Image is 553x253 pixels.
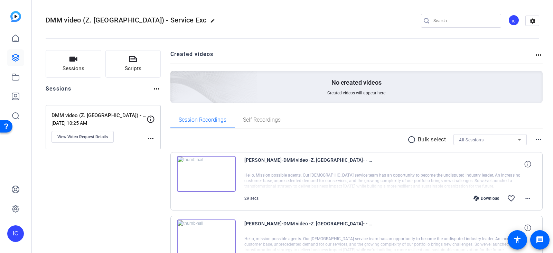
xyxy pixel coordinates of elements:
[407,135,418,144] mat-icon: radio_button_unchecked
[7,225,24,242] div: IC
[51,120,147,126] p: [DATE] 10:25 AM
[244,196,259,201] span: 29 secs
[507,194,515,203] mat-icon: favorite_border
[210,18,218,27] mat-icon: edit
[508,15,519,26] div: IC
[524,194,532,203] mat-icon: more_horiz
[125,65,141,73] span: Scripts
[244,156,372,172] span: [PERSON_NAME]-DMM video -Z. [GEOGRAPHIC_DATA]- - Service Exc-DMM video -Z. Fallowfield- - Service...
[63,65,84,73] span: Sessions
[177,156,236,192] img: thumb-nail
[534,135,543,144] mat-icon: more_horiz
[534,51,543,59] mat-icon: more_horiz
[526,16,540,26] mat-icon: settings
[470,196,503,201] div: Download
[331,78,382,87] p: No created videos
[46,85,72,98] h2: Sessions
[418,135,446,144] p: Bulk select
[179,117,226,123] span: Session Recordings
[152,85,161,93] mat-icon: more_horiz
[46,50,101,78] button: Sessions
[459,138,484,142] span: All Sessions
[46,16,207,24] span: DMM video (Z. [GEOGRAPHIC_DATA]) - Service Exc
[93,2,258,152] img: Creted videos background
[170,50,535,64] h2: Created videos
[10,11,21,22] img: blue-gradient.svg
[327,90,385,96] span: Created videos will appear here
[147,134,155,143] mat-icon: more_horiz
[244,219,372,236] span: [PERSON_NAME]-DMM video -Z. [GEOGRAPHIC_DATA]- - Service Exc-DMM video -Z. Fallowfield- - Service...
[433,17,496,25] input: Search
[513,236,522,244] mat-icon: accessibility
[536,236,544,244] mat-icon: message
[51,131,114,143] button: View Video Request Details
[508,15,520,27] ngx-avatar: Indy Comms
[105,50,161,78] button: Scripts
[51,112,147,120] p: DMM video (Z. [GEOGRAPHIC_DATA]) - Service Excellence
[57,134,108,140] span: View Video Request Details
[243,117,281,123] span: Self Recordings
